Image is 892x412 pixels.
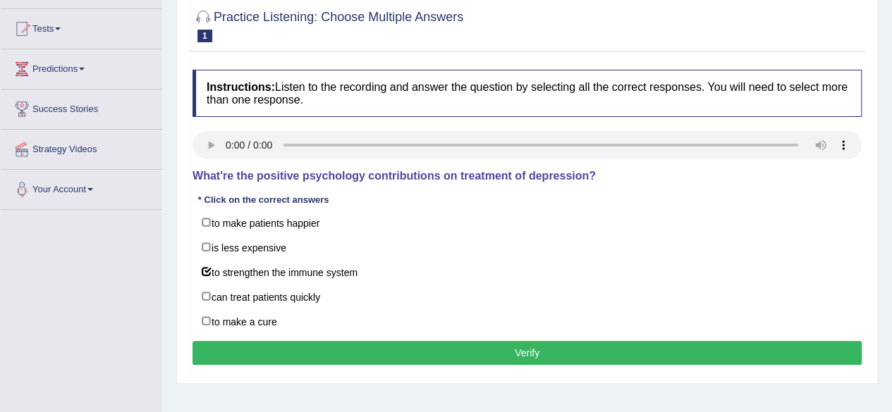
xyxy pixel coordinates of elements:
a: Strategy Videos [1,130,161,165]
label: to strengthen the immune system [193,259,862,285]
label: to make a cure [193,308,862,334]
h2: Practice Listening: Choose Multiple Answers [193,7,463,42]
label: to make patients happier [193,210,862,235]
a: Your Account [1,170,161,205]
h4: Listen to the recording and answer the question by selecting all the correct responses. You will ... [193,70,862,117]
label: is less expensive [193,235,862,260]
label: can treat patients quickly [193,284,862,309]
h4: What're the positive psychology contributions on treatment of depression? [193,170,862,182]
b: Instructions: [207,81,275,93]
button: Verify [193,341,862,365]
a: Predictions [1,49,161,85]
a: Tests [1,9,161,44]
div: * Click on the correct answers [193,193,334,206]
a: Success Stories [1,89,161,125]
span: 1 [197,30,212,42]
